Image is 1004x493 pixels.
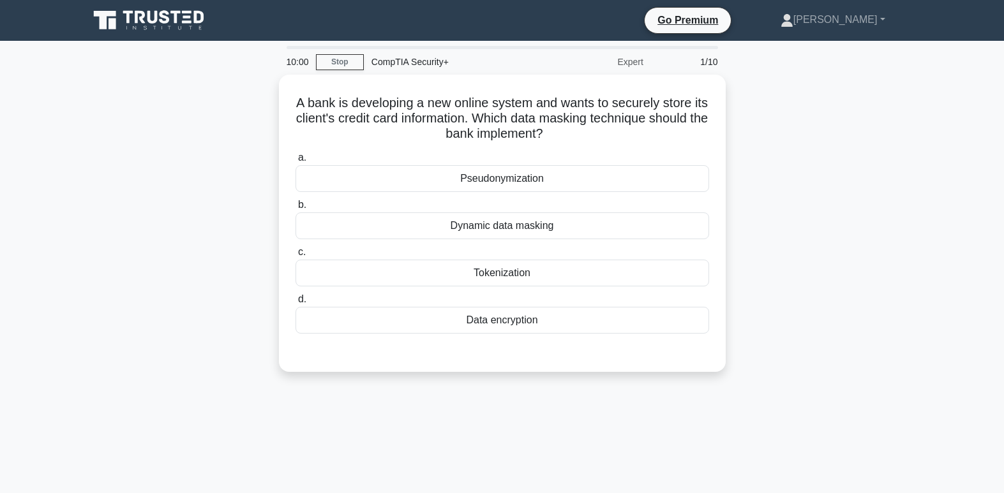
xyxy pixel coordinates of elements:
[296,260,709,286] div: Tokenization
[296,307,709,334] div: Data encryption
[364,49,539,75] div: CompTIA Security+
[316,54,364,70] a: Stop
[750,7,916,33] a: [PERSON_NAME]
[296,212,709,239] div: Dynamic data masking
[298,199,306,210] span: b.
[650,12,726,28] a: Go Premium
[298,293,306,304] span: d.
[539,49,651,75] div: Expert
[294,95,710,142] h5: A bank is developing a new online system and wants to securely store its client's credit card inf...
[651,49,726,75] div: 1/10
[296,165,709,192] div: Pseudonymization
[279,49,316,75] div: 10:00
[298,152,306,163] span: a.
[298,246,306,257] span: c.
